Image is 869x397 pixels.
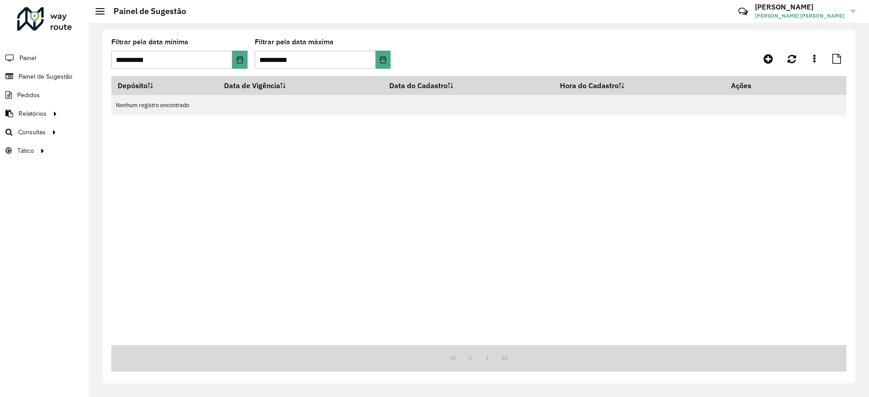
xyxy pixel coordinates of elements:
[755,3,844,11] h3: [PERSON_NAME]
[383,76,554,95] th: Data do Cadastro
[232,51,247,69] button: Choose Date
[733,2,753,21] a: Contato Rápido
[18,128,46,137] span: Consultas
[725,76,779,95] th: Ações
[554,76,725,95] th: Hora do Cadastro
[111,37,188,47] label: Filtrar pela data mínima
[111,95,846,115] td: Nenhum registro encontrado
[376,51,391,69] button: Choose Date
[755,12,844,20] span: [PERSON_NAME] [PERSON_NAME]
[111,76,218,95] th: Depósito
[19,72,72,81] span: Painel de Sugestão
[19,53,36,63] span: Painel
[218,76,383,95] th: Data de Vigência
[17,90,40,100] span: Pedidos
[17,146,34,156] span: Tático
[105,6,186,16] h2: Painel de Sugestão
[19,109,47,118] span: Relatórios
[255,37,334,47] label: Filtrar pela data máxima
